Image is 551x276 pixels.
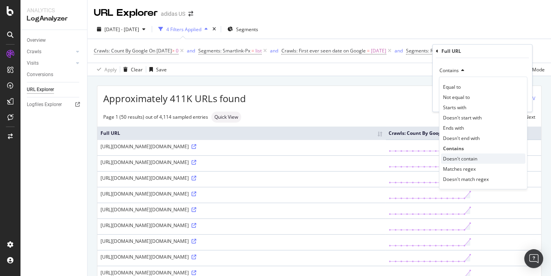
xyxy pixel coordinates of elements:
[101,206,382,213] div: [URL][DOMAIN_NAME][DOMAIN_NAME]
[27,14,81,23] div: LogAnalyzer
[27,48,41,56] div: Crawls
[103,114,208,120] div: Page 1 (50 results) out of 4,114 sampled entries
[27,48,74,56] a: Crawls
[146,63,167,76] button: Save
[443,114,482,121] span: Doesn't start with
[155,23,211,35] button: 4 Filters Applied
[255,45,262,56] span: list
[94,6,158,20] div: URL Explorer
[251,47,254,54] span: =
[395,47,403,54] button: and
[172,47,175,54] span: >
[211,25,218,33] div: times
[27,59,74,67] a: Visits
[161,10,185,18] div: adidas US
[443,94,470,101] span: Not equal to
[101,269,382,276] div: [URL][DOMAIN_NAME][DOMAIN_NAME]
[214,115,238,119] span: Quick View
[443,176,489,183] span: Doesn't match regex
[441,48,461,54] div: Full URL
[156,66,167,73] div: Save
[101,190,382,197] div: [URL][DOMAIN_NAME][DOMAIN_NAME]
[104,26,139,33] span: [DATE] - [DATE]
[443,166,476,172] span: Matches regex
[101,159,382,166] div: [URL][DOMAIN_NAME][DOMAIN_NAME]
[176,45,179,56] span: 0
[27,36,82,45] a: Overview
[97,127,385,140] th: Full URL: activate to sort column ascending
[27,101,82,109] a: Logfiles Explorer
[94,23,149,35] button: [DATE] - [DATE]
[149,47,172,54] span: On [DATE]
[198,47,250,54] span: Segments: Smartlink-Px
[94,47,148,54] span: Crawls: Count By Google
[131,66,143,73] div: Clear
[94,63,117,76] button: Apply
[27,59,39,67] div: Visits
[120,63,143,76] button: Clear
[385,127,541,140] th: Crawls: Count By Google
[27,36,46,45] div: Overview
[270,47,278,54] button: and
[443,135,480,142] span: Doesn't end with
[371,45,386,56] span: [DATE]
[27,6,81,14] div: Analytics
[236,26,258,33] span: Segments
[524,249,543,268] div: Open Intercom Messenger
[439,67,459,74] span: Contains
[188,11,193,17] div: arrow-right-arrow-left
[443,155,477,162] span: Doesn't contain
[187,47,195,54] button: and
[27,86,82,94] a: URL Explorer
[166,26,201,33] div: 4 Filters Applied
[443,104,466,111] span: Starts with
[443,125,464,131] span: Ends with
[27,71,82,79] a: Conversions
[224,23,261,35] button: Segments
[443,145,464,152] span: Contains
[27,101,62,109] div: Logfiles Explorer
[101,143,382,150] div: [URL][DOMAIN_NAME][DOMAIN_NAME]
[27,71,53,79] div: Conversions
[101,238,382,244] div: [URL][DOMAIN_NAME][DOMAIN_NAME]
[101,222,382,229] div: [URL][DOMAIN_NAME][DOMAIN_NAME]
[104,66,117,73] div: Apply
[103,92,246,105] span: Approximately 411K URLs found
[443,84,461,90] span: Equal to
[281,47,366,54] span: Crawls: First ever seen date on Google
[27,86,54,94] div: URL Explorer
[211,112,241,123] div: neutral label
[101,175,382,181] div: [URL][DOMAIN_NAME][DOMAIN_NAME]
[367,47,370,54] span: =
[436,97,461,105] button: Cancel
[406,47,463,54] span: Segments: Resource Page
[101,254,382,260] div: [URL][DOMAIN_NAME][DOMAIN_NAME]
